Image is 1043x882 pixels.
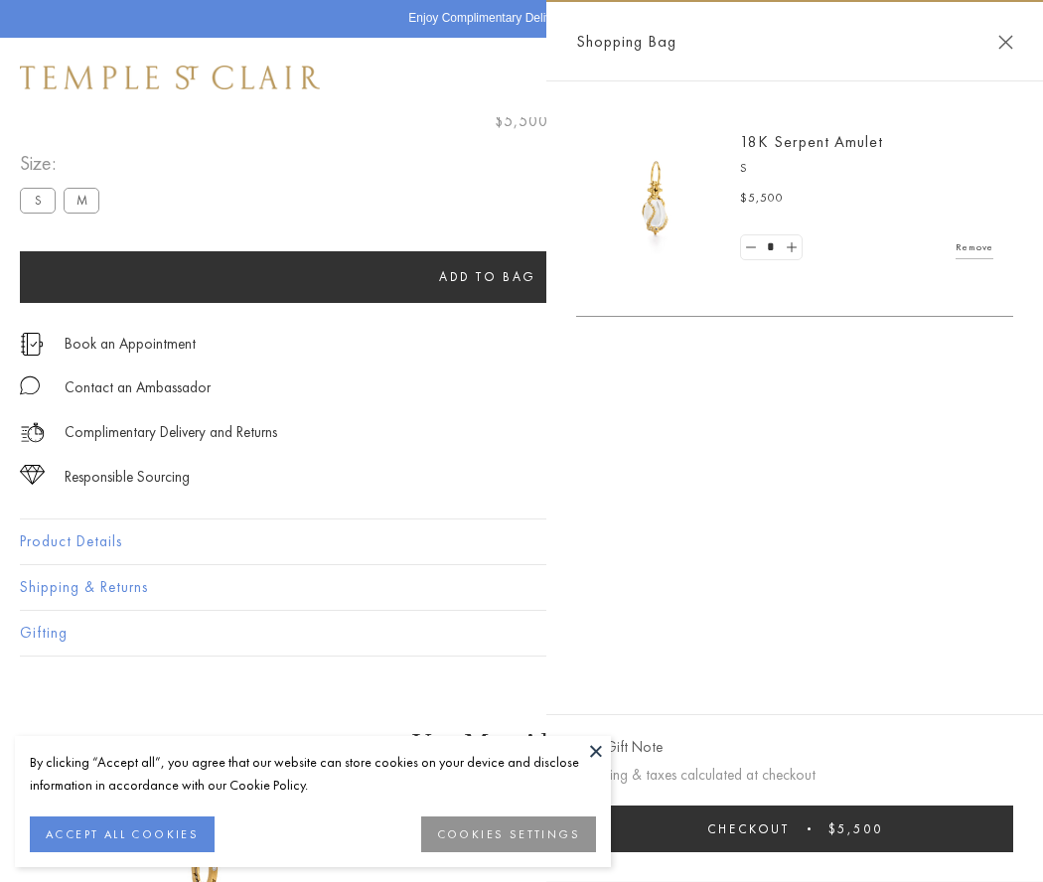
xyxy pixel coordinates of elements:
span: Shopping Bag [576,29,676,55]
a: 18K Serpent Amulet [740,131,883,152]
p: S [740,159,993,179]
p: Enjoy Complimentary Delivery & Returns [408,9,624,29]
button: Shipping & Returns [20,565,1023,610]
a: Remove [956,236,993,258]
p: Complimentary Delivery and Returns [65,420,277,445]
span: Add to bag [439,268,536,285]
button: COOKIES SETTINGS [421,816,596,852]
div: By clicking “Accept all”, you agree that our website can store cookies on your device and disclos... [30,751,596,797]
span: Checkout [707,820,790,837]
label: S [20,188,56,213]
a: Set quantity to 0 [741,235,761,260]
button: Checkout $5,500 [576,806,1013,852]
span: Size: [20,147,107,180]
a: Set quantity to 2 [781,235,801,260]
div: Responsible Sourcing [65,465,190,490]
img: Temple St. Clair [20,66,320,89]
p: Shipping & taxes calculated at checkout [576,763,1013,788]
img: icon_sourcing.svg [20,465,45,485]
button: Add Gift Note [576,735,663,760]
h3: You May Also Like [50,727,993,759]
button: Add to bag [20,251,956,303]
img: icon_delivery.svg [20,420,45,445]
label: M [64,188,99,213]
img: icon_appointment.svg [20,333,44,356]
img: P51836-E11SERPPV [596,139,715,258]
button: Gifting [20,611,1023,656]
button: ACCEPT ALL COOKIES [30,816,215,852]
span: $5,500 [495,108,548,134]
button: Product Details [20,519,1023,564]
img: MessageIcon-01_2.svg [20,375,40,395]
div: Contact an Ambassador [65,375,211,400]
a: Book an Appointment [65,333,196,355]
span: $5,500 [740,189,784,209]
span: $5,500 [828,820,883,837]
button: Close Shopping Bag [998,35,1013,50]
